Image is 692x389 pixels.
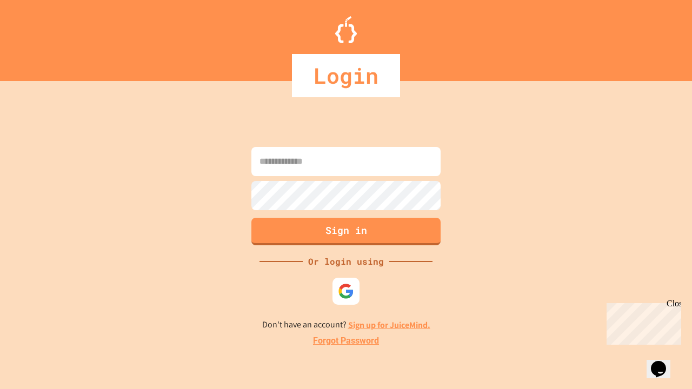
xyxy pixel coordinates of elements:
a: Sign up for JuiceMind. [348,319,430,331]
a: Forgot Password [313,334,379,347]
img: google-icon.svg [338,283,354,299]
div: Or login using [303,255,389,268]
img: Logo.svg [335,16,357,43]
p: Don't have an account? [262,318,430,332]
div: Chat with us now!Close [4,4,75,69]
div: Login [292,54,400,97]
iframe: chat widget [647,346,681,378]
iframe: chat widget [602,299,681,345]
button: Sign in [251,218,441,245]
